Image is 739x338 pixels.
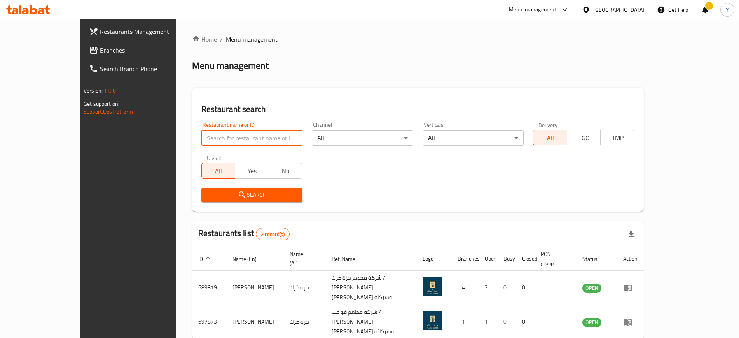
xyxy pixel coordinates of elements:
[541,249,567,268] span: POS group
[325,271,416,305] td: شركة مطعم حزة كرك / [PERSON_NAME] [PERSON_NAME] وشركاه
[312,130,413,146] div: All
[232,254,267,264] span: Name (En)
[235,163,269,179] button: Yes
[205,165,232,177] span: All
[582,318,601,327] span: OPEN
[100,46,197,55] span: Branches
[198,254,213,264] span: ID
[726,5,729,14] span: Y
[497,271,516,305] td: 0
[207,155,221,161] label: Upsell
[100,64,197,74] span: Search Branch Phone
[269,163,303,179] button: No
[220,35,223,44] li: /
[84,86,103,96] span: Version:
[332,254,365,264] span: Ref. Name
[283,271,325,305] td: حزة كرك
[497,247,516,271] th: Busy
[622,225,641,243] div: Export file
[423,130,524,146] div: All
[416,247,451,271] th: Logo
[83,22,203,41] a: Restaurants Management
[516,271,535,305] td: 0
[451,271,479,305] td: 4
[238,165,266,177] span: Yes
[600,130,634,145] button: TMP
[201,103,634,115] h2: Restaurant search
[570,132,598,144] span: TGO
[198,228,290,240] h2: Restaurants list
[83,60,203,78] a: Search Branch Phone
[593,5,645,14] div: [GEOGRAPHIC_DATA]
[536,132,564,144] span: All
[192,35,644,44] nav: breadcrumb
[604,132,631,144] span: TMP
[83,41,203,60] a: Branches
[100,27,197,36] span: Restaurants Management
[423,311,442,330] img: Hazat Karak
[451,247,479,271] th: Branches
[201,163,236,179] button: All
[226,271,283,305] td: [PERSON_NAME]
[423,277,442,296] img: Hazat Karak
[582,284,601,292] span: OPEN
[201,188,303,202] button: Search
[256,231,289,238] span: 2 record(s)
[84,107,133,117] a: Support.OpsPlatform
[567,130,601,145] button: TGO
[192,271,226,305] td: 689819
[623,283,638,292] div: Menu
[617,247,644,271] th: Action
[582,254,608,264] span: Status
[479,247,497,271] th: Open
[192,60,269,72] h2: Menu management
[104,86,116,96] span: 1.0.0
[479,271,497,305] td: 2
[623,317,638,327] div: Menu
[226,35,278,44] span: Menu management
[509,5,557,14] div: Menu-management
[290,249,316,268] span: Name (Ar)
[533,130,567,145] button: All
[538,122,558,128] label: Delivery
[272,165,300,177] span: No
[192,35,217,44] a: Home
[201,130,303,146] input: Search for restaurant name or ID..
[84,99,119,109] span: Get support on:
[208,190,297,200] span: Search
[516,247,535,271] th: Closed
[582,284,601,293] div: OPEN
